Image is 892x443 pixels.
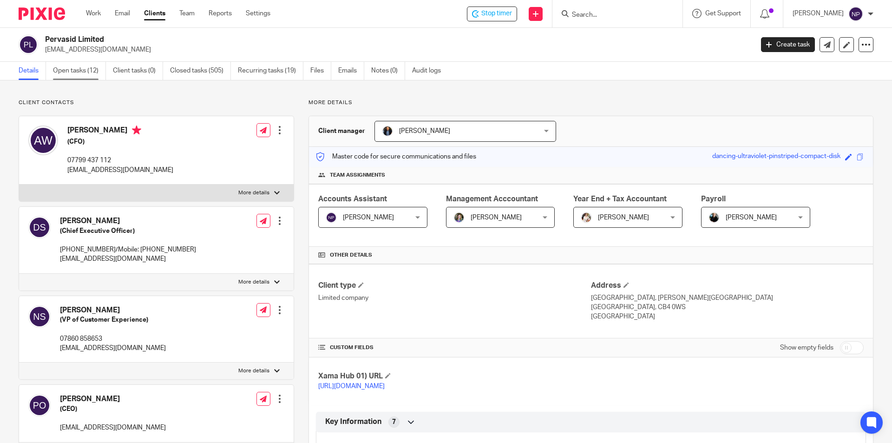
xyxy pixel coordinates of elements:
[53,62,106,80] a: Open tasks (12)
[318,293,591,303] p: Limited company
[19,35,38,54] img: svg%3E
[318,344,591,351] h4: CUSTOM FIELDS
[371,62,405,80] a: Notes (0)
[712,152,840,162] div: dancing-ultraviolet-pinstriped-compact-disk
[60,344,166,353] p: [EMAIL_ADDRESS][DOMAIN_NAME]
[318,195,387,203] span: Accounts Assistant
[67,126,173,137] h4: [PERSON_NAME]
[467,7,517,21] div: Pervasid Limited
[67,137,173,146] h5: (CFO)
[471,214,522,221] span: [PERSON_NAME]
[115,9,130,18] a: Email
[113,62,163,80] a: Client tasks (0)
[19,99,294,106] p: Client contacts
[481,9,512,19] span: Stop timer
[780,343,833,352] label: Show empty fields
[399,128,450,134] span: [PERSON_NAME]
[598,214,649,221] span: [PERSON_NAME]
[318,383,385,390] a: [URL][DOMAIN_NAME]
[318,371,591,381] h4: Xama Hub 01) URL
[761,37,815,52] a: Create task
[170,62,231,80] a: Closed tasks (505)
[705,10,741,17] span: Get Support
[28,305,51,328] img: svg%3E
[382,126,393,137] img: martin-hickman.jpg
[330,251,372,259] span: Other details
[848,7,863,21] img: svg%3E
[60,216,196,226] h4: [PERSON_NAME]
[343,214,394,221] span: [PERSON_NAME]
[209,9,232,18] a: Reports
[591,293,864,303] p: [GEOGRAPHIC_DATA], [PERSON_NAME][GEOGRAPHIC_DATA]
[338,62,364,80] a: Emails
[179,9,195,18] a: Team
[573,195,667,203] span: Year End + Tax Accountant
[591,303,864,312] p: [GEOGRAPHIC_DATA], CB4 0WS
[793,9,844,18] p: [PERSON_NAME]
[238,278,269,286] p: More details
[581,212,592,223] img: Kayleigh%20Henson.jpeg
[86,9,101,18] a: Work
[325,417,381,427] span: Key Information
[726,214,777,221] span: [PERSON_NAME]
[392,417,396,427] span: 7
[60,315,166,324] h5: (VP of Customer Experience)
[318,281,591,291] h4: Client type
[45,45,747,54] p: [EMAIL_ADDRESS][DOMAIN_NAME]
[453,212,465,223] img: 1530183611242%20(1).jpg
[60,226,196,236] h5: (Chief Executive Officer)
[28,126,58,155] img: svg%3E
[310,62,331,80] a: Files
[67,165,173,175] p: [EMAIL_ADDRESS][DOMAIN_NAME]
[45,35,607,45] h2: Pervasid Limited
[316,152,476,161] p: Master code for secure communications and files
[60,334,166,344] p: 07860 858653
[591,281,864,291] h4: Address
[701,195,726,203] span: Payroll
[238,189,269,197] p: More details
[238,367,269,375] p: More details
[60,423,166,432] p: [EMAIL_ADDRESS][DOMAIN_NAME]
[412,62,448,80] a: Audit logs
[238,62,303,80] a: Recurring tasks (19)
[28,394,51,417] img: svg%3E
[326,212,337,223] img: svg%3E
[144,9,165,18] a: Clients
[446,195,538,203] span: Management Acccountant
[571,11,655,20] input: Search
[60,404,166,414] h5: (CEO)
[60,305,166,315] h4: [PERSON_NAME]
[60,254,196,264] p: [EMAIL_ADDRESS][DOMAIN_NAME]
[132,126,141,135] i: Primary
[60,394,166,404] h4: [PERSON_NAME]
[60,245,196,254] p: [PHONE_NUMBER]/Mobile: [PHONE_NUMBER]
[19,62,46,80] a: Details
[28,216,51,238] img: svg%3E
[591,312,864,321] p: [GEOGRAPHIC_DATA]
[708,212,720,223] img: nicky-partington.jpg
[330,172,385,179] span: Team assignments
[318,126,365,136] h3: Client manager
[19,7,65,20] img: Pixie
[308,99,873,106] p: More details
[246,9,270,18] a: Settings
[67,156,173,165] p: 07799 437 112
